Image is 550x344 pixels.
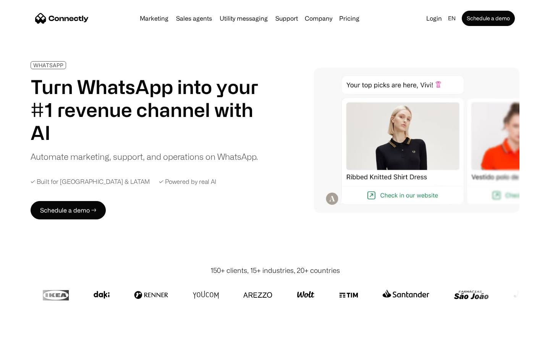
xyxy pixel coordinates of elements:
[31,75,267,144] h1: Turn WhatsApp into your #1 revenue channel with AI
[8,330,46,341] aside: Language selected: English
[448,13,456,24] div: en
[217,15,271,21] a: Utility messaging
[305,13,332,24] div: Company
[462,11,515,26] a: Schedule a demo
[272,15,301,21] a: Support
[173,15,215,21] a: Sales agents
[159,178,216,185] div: ✓ Powered by real AI
[31,201,106,219] a: Schedule a demo →
[15,331,46,341] ul: Language list
[336,15,362,21] a: Pricing
[423,13,445,24] a: Login
[31,150,258,163] div: Automate marketing, support, and operations on WhatsApp.
[33,62,63,68] div: WHATSAPP
[31,178,150,185] div: ✓ Built for [GEOGRAPHIC_DATA] & LATAM
[210,265,340,276] div: 150+ clients, 15+ industries, 20+ countries
[137,15,171,21] a: Marketing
